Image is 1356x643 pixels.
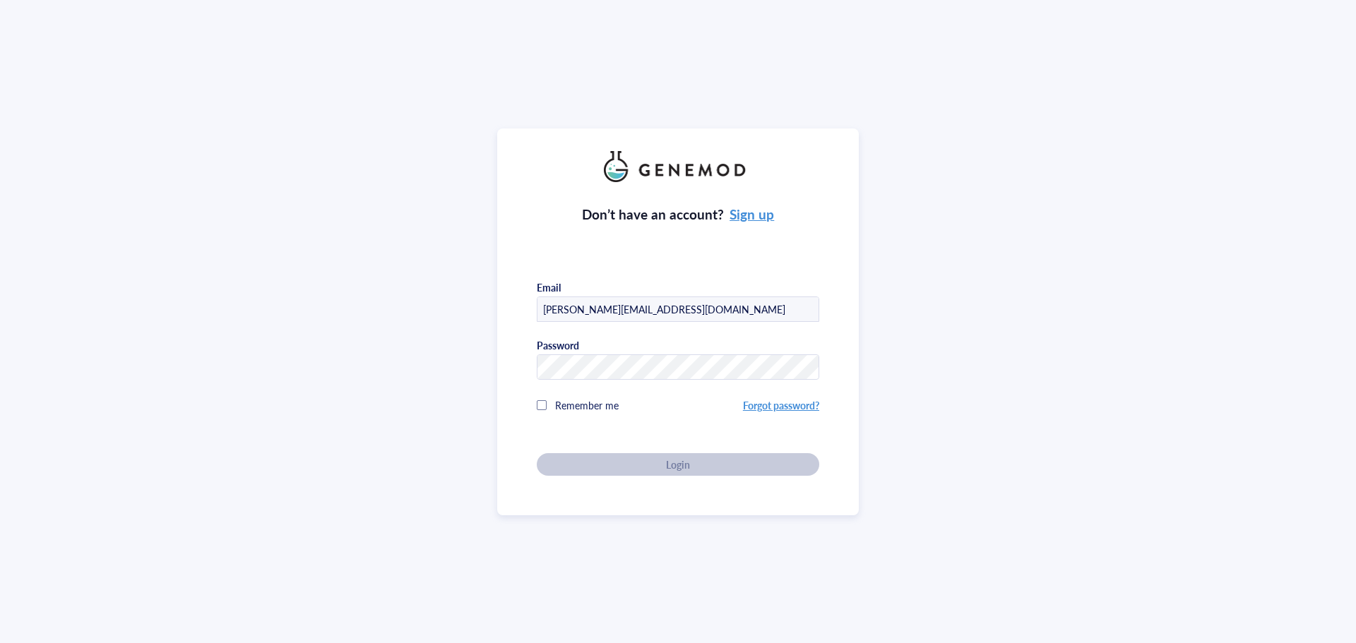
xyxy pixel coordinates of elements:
a: Sign up [730,205,774,224]
div: Password [537,339,579,351]
div: Don’t have an account? [582,205,775,224]
span: Remember me [555,398,619,412]
img: genemod_logo_light-BcqUzbGq.png [604,151,752,182]
div: Email [537,281,561,294]
a: Forgot password? [743,398,819,412]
